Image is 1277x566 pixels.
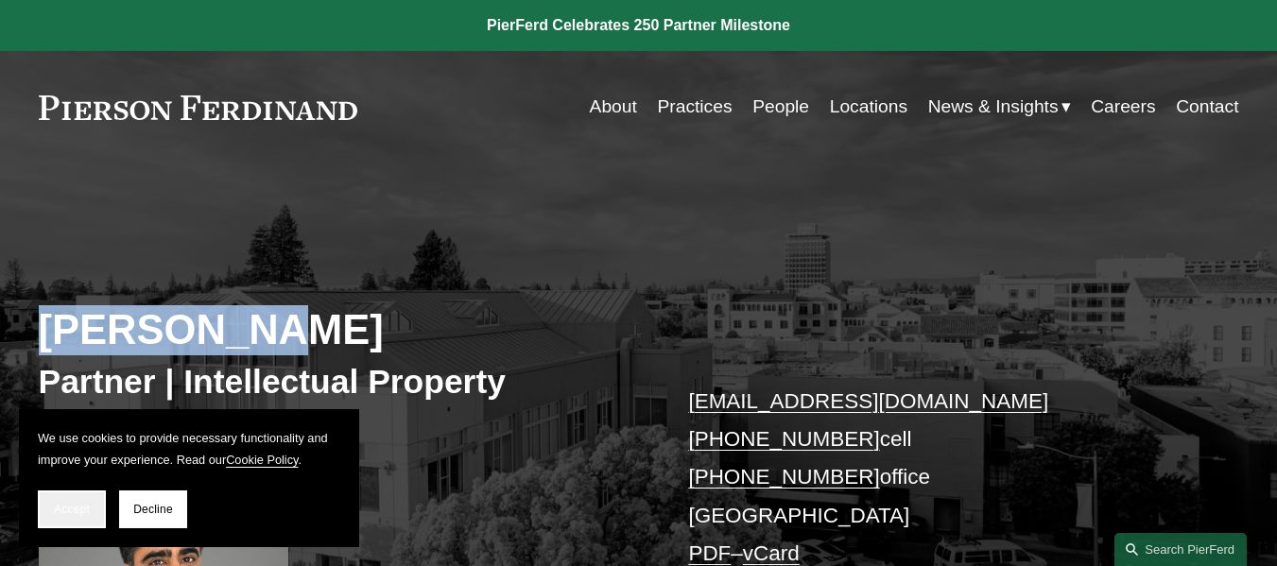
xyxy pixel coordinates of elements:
a: [PHONE_NUMBER] [688,427,879,451]
a: Locations [830,89,907,125]
p: We use cookies to provide necessary functionality and improve your experience. Read our . [38,428,340,472]
button: Decline [119,490,187,528]
a: Search this site [1114,533,1247,566]
span: Decline [133,503,173,516]
button: Accept [38,490,106,528]
a: Practices [657,89,732,125]
a: vCard [743,541,800,565]
span: News & Insights [928,91,1059,124]
a: [PHONE_NUMBER] [688,465,879,489]
section: Cookie banner [19,409,359,547]
h2: [PERSON_NAME] [39,305,639,355]
a: [EMAIL_ADDRESS][DOMAIN_NAME] [688,389,1048,413]
a: PDF [688,541,731,565]
a: People [752,89,809,125]
a: folder dropdown [928,89,1071,125]
h3: Partner | Intellectual Property [39,362,639,403]
a: Contact [1176,89,1238,125]
a: Careers [1091,89,1155,125]
span: Accept [54,503,90,516]
a: Cookie Policy [226,453,298,467]
a: About [590,89,637,125]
